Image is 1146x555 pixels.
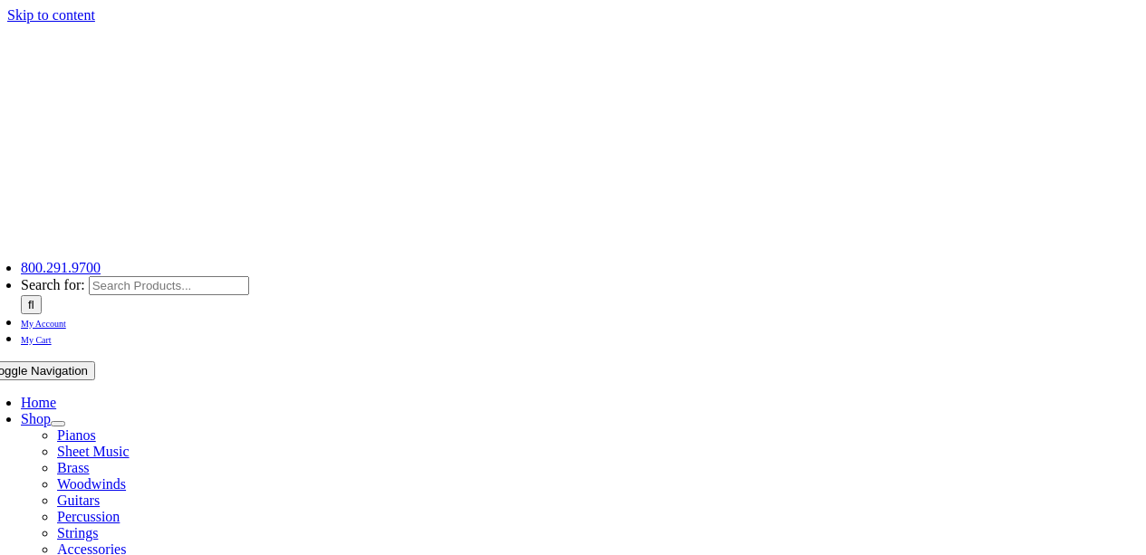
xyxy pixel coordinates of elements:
a: Shop [21,411,51,426]
span: My Cart [21,335,52,345]
span: My Account [21,319,66,329]
a: Pianos [57,427,96,443]
a: Brass [57,460,90,475]
input: Search Products... [89,276,249,295]
a: Percussion [57,509,120,524]
input: Search [21,295,42,314]
button: Open submenu of Shop [51,421,65,426]
a: Sheet Music [57,444,130,459]
span: Search for: [21,277,85,292]
a: Strings [57,525,98,541]
a: Home [21,395,56,410]
a: Woodwinds [57,476,126,492]
a: My Account [21,314,66,330]
a: My Cart [21,330,52,346]
a: Guitars [57,493,100,508]
a: 800.291.9700 [21,260,101,275]
a: Skip to content [7,7,95,23]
